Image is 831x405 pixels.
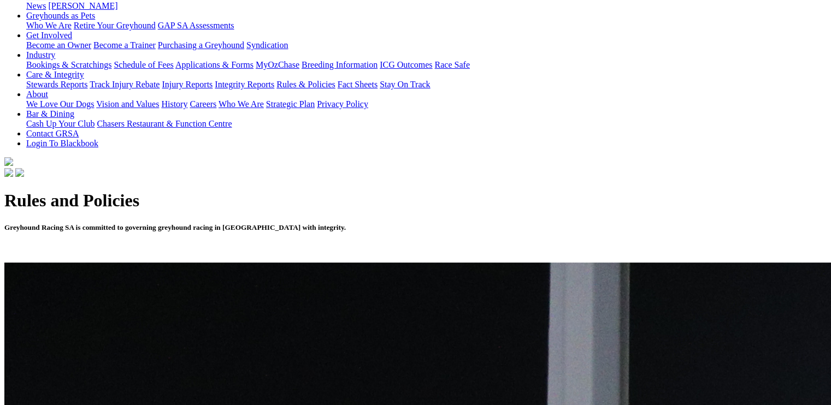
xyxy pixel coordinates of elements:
[26,119,827,129] div: Bar & Dining
[4,168,13,177] img: facebook.svg
[4,223,827,232] h5: Greyhound Racing SA is committed to governing greyhound racing in [GEOGRAPHIC_DATA] with integrity.
[190,99,216,109] a: Careers
[161,99,187,109] a: History
[26,1,46,10] a: News
[434,60,469,69] a: Race Safe
[266,99,315,109] a: Strategic Plan
[317,99,368,109] a: Privacy Policy
[26,60,111,69] a: Bookings & Scratchings
[114,60,173,69] a: Schedule of Fees
[26,80,827,90] div: Care & Integrity
[26,40,91,50] a: Become an Owner
[26,119,95,128] a: Cash Up Your Club
[74,21,156,30] a: Retire Your Greyhound
[97,119,232,128] a: Chasers Restaurant & Function Centre
[15,168,24,177] img: twitter.svg
[276,80,335,89] a: Rules & Policies
[26,99,827,109] div: About
[93,40,156,50] a: Become a Trainer
[26,1,827,11] div: News & Media
[158,40,244,50] a: Purchasing a Greyhound
[4,157,13,166] img: logo-grsa-white.png
[26,50,55,59] a: Industry
[4,190,827,211] h1: Rules and Policies
[380,60,432,69] a: ICG Outcomes
[219,99,264,109] a: Who We Are
[162,80,213,89] a: Injury Reports
[302,60,378,69] a: Breeding Information
[26,90,48,99] a: About
[26,21,72,30] a: Who We Are
[26,129,79,138] a: Contact GRSA
[380,80,430,89] a: Stay On Track
[26,21,827,31] div: Greyhounds as Pets
[26,99,94,109] a: We Love Our Dogs
[175,60,254,69] a: Applications & Forms
[256,60,299,69] a: MyOzChase
[26,11,95,20] a: Greyhounds as Pets
[26,109,74,118] a: Bar & Dining
[26,31,72,40] a: Get Involved
[158,21,234,30] a: GAP SA Assessments
[338,80,378,89] a: Fact Sheets
[26,80,87,89] a: Stewards Reports
[246,40,288,50] a: Syndication
[26,40,827,50] div: Get Involved
[90,80,160,89] a: Track Injury Rebate
[26,70,84,79] a: Care & Integrity
[96,99,159,109] a: Vision and Values
[48,1,117,10] a: [PERSON_NAME]
[26,60,827,70] div: Industry
[26,139,98,148] a: Login To Blackbook
[215,80,274,89] a: Integrity Reports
